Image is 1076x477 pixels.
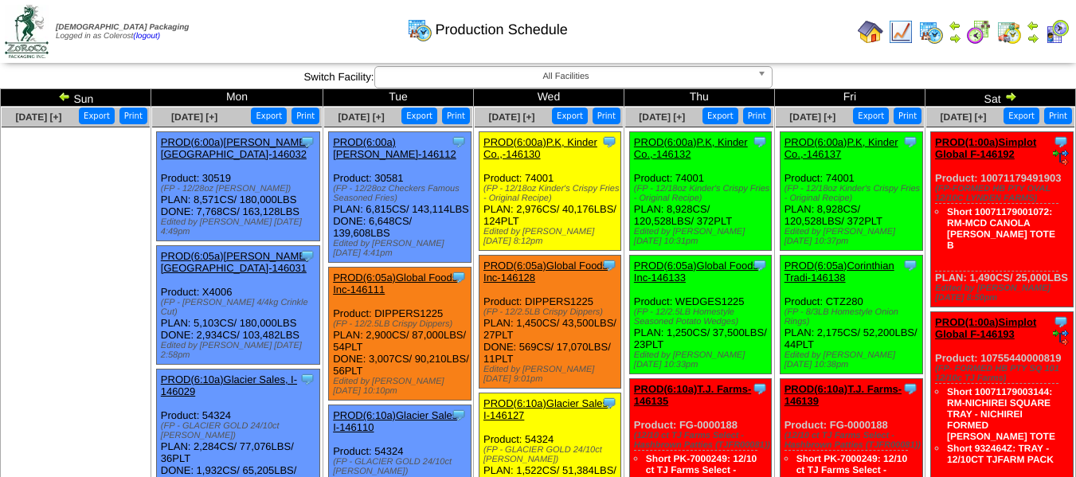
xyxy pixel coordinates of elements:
a: PROD(1:00a)Simplot Global F-146192 [935,136,1036,160]
div: (FP - 8/3LB Homestyle Onion Rings) [785,307,922,326]
img: arrowleft.gif [949,19,961,32]
img: arrowright.gif [949,32,961,45]
img: Tooltip [1053,314,1069,330]
button: Export [853,108,889,124]
a: PROD(6:10a)T.J. Farms-146135 [634,383,751,407]
button: Export [401,108,437,124]
a: PROD(6:05a)[PERSON_NAME][GEOGRAPHIC_DATA]-146031 [161,250,309,274]
div: Edited by [PERSON_NAME] [DATE] 2:58pm [161,341,319,360]
div: (FP - 12/18oz Kinder's Crispy Fries - Original Recipe) [634,184,771,203]
button: Print [593,108,620,124]
td: Sat [925,89,1076,107]
div: Product: 10071179491903 PLAN: 1,490CS / 25,000LBS [931,132,1073,307]
a: PROD(6:00a)P.K, Kinder Co.,-146137 [785,136,898,160]
div: (12/10 ct TJ Farms Select - Hashbrown Patties (TJFR00081)) [634,431,771,450]
div: Product: 30581 PLAN: 6,815CS / 143,114LBS DONE: 6,648CS / 139,608LBS [329,132,471,263]
div: Edited by [PERSON_NAME] [DATE] 8:12pm [483,227,620,246]
a: [DATE] [+] [171,111,217,123]
span: [DATE] [+] [338,111,385,123]
a: [DATE] [+] [639,111,685,123]
div: (FP - GLACIER GOLD 24/10ct [PERSON_NAME]) [333,457,470,476]
img: arrowright.gif [1004,90,1017,103]
button: Print [1044,108,1072,124]
img: calendarinout.gif [996,19,1022,45]
div: Product: CTZ280 PLAN: 2,175CS / 52,200LBS / 44PLT [780,256,922,374]
img: ediSmall.gif [1053,330,1069,346]
img: calendarblend.gif [966,19,992,45]
a: PROD(6:05a)Global Foods Inc-146111 [333,272,457,295]
div: Edited by [PERSON_NAME] [DATE] 10:33pm [634,350,771,369]
div: Product: DIPPERS1225 PLAN: 1,450CS / 43,500LBS / 27PLT DONE: 569CS / 17,070LBS / 11PLT [479,256,621,389]
div: Edited by [PERSON_NAME] [DATE] 10:38pm [785,350,922,369]
img: Tooltip [601,395,617,411]
button: Export [251,108,287,124]
div: (FP - GLACIER GOLD 24/10ct [PERSON_NAME]) [483,445,620,464]
a: Short 10071179001072: RM-MCD CANOLA [PERSON_NAME] TOTE B [947,206,1055,251]
div: (FP - 12/18oz Kinder's Crispy Fries - Original Recipe) [483,184,620,203]
span: Logged in as Colerost [56,23,189,41]
img: zoroco-logo-small.webp [5,5,49,58]
div: (FP - 12/2.5LB Crispy Dippers) [333,319,470,329]
img: Tooltip [601,257,617,273]
td: Mon [151,89,323,107]
a: PROD(6:10a)Glacier Sales, I-146127 [483,397,611,421]
a: PROD(6:05a)Global Foods Inc-146133 [634,260,758,283]
div: (FP - [PERSON_NAME] 4/4kg Crinkle Cut) [161,298,319,317]
img: Tooltip [1053,134,1069,150]
img: calendarprod.gif [407,17,432,42]
a: PROD(6:00a)P.K, Kinder Co.,-146130 [483,136,597,160]
img: calendarcustomer.gif [1044,19,1070,45]
img: Tooltip [902,257,918,273]
img: line_graph.gif [888,19,914,45]
div: Edited by [PERSON_NAME] [DATE] 8:50pm [935,283,1072,303]
div: Edited by [PERSON_NAME] [DATE] 10:37pm [785,227,922,246]
a: PROD(6:10a)Glacier Sales, I-146029 [161,373,297,397]
a: PROD(6:10a)Glacier Sales, I-146110 [333,409,460,433]
div: Product: DIPPERS1225 PLAN: 2,900CS / 87,000LBS / 54PLT DONE: 3,007CS / 90,210LBS / 56PLT [329,268,471,401]
a: PROD(6:05a)Global Foods Inc-146128 [483,260,608,283]
span: [DATE] [+] [488,111,534,123]
td: Wed [474,89,624,107]
div: (FP - 12/28oz Checkers Famous Seasoned Fries) [333,184,470,203]
div: (FP - 12/2.5LB Crispy Dippers) [483,307,620,317]
a: [DATE] [+] [941,111,987,123]
img: Tooltip [451,407,467,423]
span: All Facilities [381,67,751,86]
img: Tooltip [902,134,918,150]
div: Edited by [PERSON_NAME] [DATE] 10:10pm [333,377,470,396]
img: arrowright.gif [1027,32,1039,45]
button: Export [702,108,738,124]
div: Product: 74001 PLAN: 2,976CS / 40,176LBS / 124PLT [479,132,621,251]
img: calendarprod.gif [918,19,944,45]
div: (FP - GLACIER GOLD 24/10ct [PERSON_NAME]) [161,421,319,440]
button: Print [743,108,771,124]
td: Tue [323,89,474,107]
div: (FP- FORMED HB PTY SQ 101 12/10c TJ Farms) [935,364,1072,383]
img: home.gif [858,19,883,45]
div: Product: WEDGES1225 PLAN: 1,250CS / 37,500LBS / 23PLT [629,256,771,374]
img: Tooltip [299,248,315,264]
td: Sun [1,89,151,107]
div: Product: X4006 PLAN: 5,103CS / 180,000LBS DONE: 2,934CS / 103,482LBS [156,246,319,365]
img: Tooltip [752,381,768,397]
span: Production Schedule [436,22,568,38]
img: Tooltip [902,381,918,397]
a: [DATE] [+] [15,111,61,123]
button: Export [79,108,115,124]
td: Thu [624,89,774,107]
button: Print [442,108,470,124]
a: PROD(6:00a)P.K, Kinder Co.,-146132 [634,136,748,160]
a: (logout) [133,32,160,41]
td: Fri [774,89,925,107]
div: (FP - 12/28oz [PERSON_NAME]) [161,184,319,194]
img: Tooltip [299,371,315,387]
span: [DEMOGRAPHIC_DATA] Packaging [56,23,189,32]
div: Edited by [PERSON_NAME] [DATE] 9:01pm [483,365,620,384]
img: arrowleft.gif [58,90,71,103]
div: (FP - 12/2.5LB Homestyle Seasoned Potato Wedges) [634,307,771,326]
img: Tooltip [601,134,617,150]
span: [DATE] [+] [789,111,835,123]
